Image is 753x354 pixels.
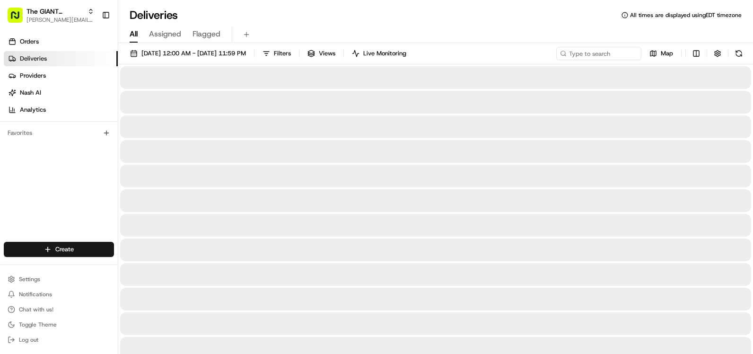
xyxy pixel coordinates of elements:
button: Chat with us! [4,303,114,316]
button: Log out [4,333,114,346]
div: Favorites [4,125,114,141]
span: Nash AI [20,88,41,97]
a: Nash AI [4,85,118,100]
span: Filters [274,49,291,58]
span: Settings [19,275,40,283]
span: Analytics [20,106,46,114]
span: Assigned [149,28,181,40]
a: Orders [4,34,118,49]
span: Views [319,49,335,58]
button: Toggle Theme [4,318,114,331]
button: Views [303,47,340,60]
span: Notifications [19,291,52,298]
span: Map [661,49,673,58]
span: Providers [20,71,46,80]
a: Analytics [4,102,118,117]
span: [DATE] 12:00 AM - [DATE] 11:59 PM [141,49,246,58]
button: The GIANT Company[PERSON_NAME][EMAIL_ADDRESS][DOMAIN_NAME] [4,4,98,27]
button: The GIANT Company [26,7,84,16]
span: Toggle Theme [19,321,57,328]
h1: Deliveries [130,8,178,23]
span: All [130,28,138,40]
a: Providers [4,68,118,83]
button: Notifications [4,288,114,301]
button: Refresh [732,47,745,60]
button: Map [645,47,677,60]
span: Log out [19,336,38,344]
a: Deliveries [4,51,118,66]
span: Deliveries [20,54,47,63]
span: Chat with us! [19,306,53,313]
button: [PERSON_NAME][EMAIL_ADDRESS][DOMAIN_NAME] [26,16,94,24]
span: Flagged [193,28,220,40]
span: All times are displayed using EDT timezone [630,11,742,19]
button: Live Monitoring [348,47,411,60]
span: Create [55,245,74,254]
button: Settings [4,273,114,286]
span: Live Monitoring [363,49,406,58]
span: Orders [20,37,39,46]
button: Filters [258,47,295,60]
button: Create [4,242,114,257]
button: [DATE] 12:00 AM - [DATE] 11:59 PM [126,47,250,60]
input: Type to search [556,47,641,60]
